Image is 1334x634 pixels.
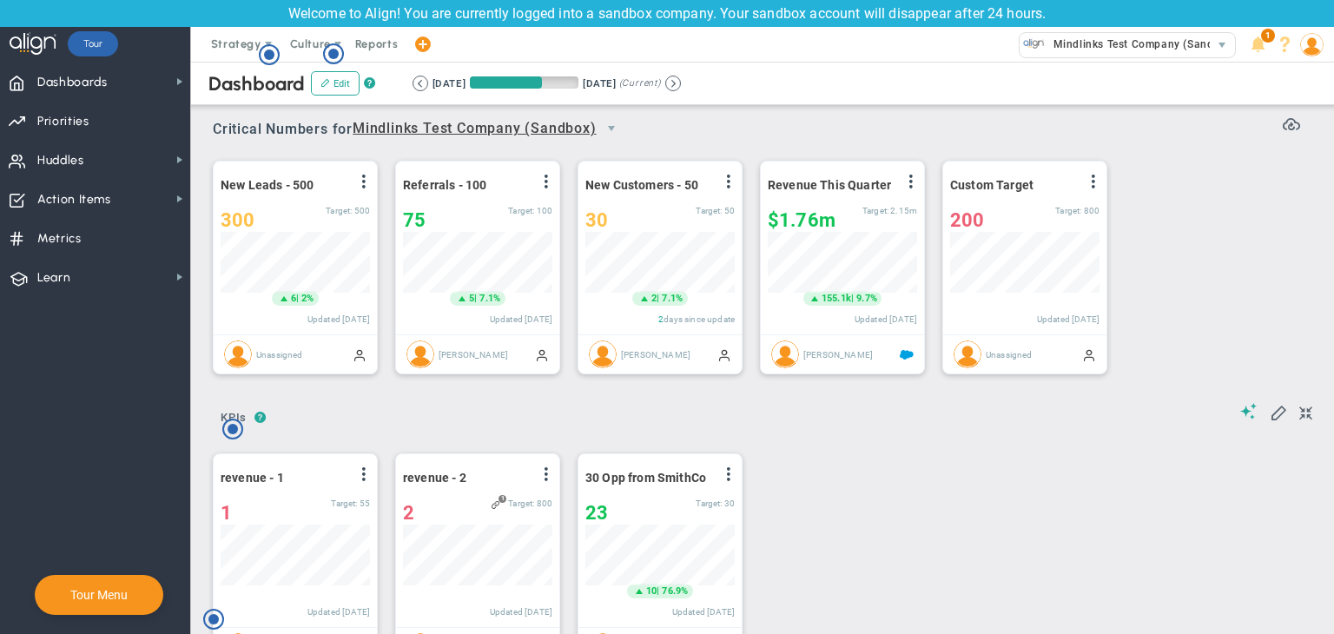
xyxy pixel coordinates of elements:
[492,500,500,509] span: Original Target that is linked 1 time
[900,347,914,361] span: Salesforce Enabled<br ></span>Sandbox: Quarterly Revenue
[950,209,984,231] span: 200
[499,495,506,503] span: 1
[213,114,631,146] span: Critical Numbers for
[696,206,722,215] span: Target:
[717,347,731,361] span: Manually Updated
[1082,347,1096,361] span: Manually Updated
[1270,403,1287,420] span: Edit My KPIs
[301,293,314,304] span: 2%
[646,584,657,598] span: 10
[664,314,735,324] span: days since update
[403,178,486,192] span: Referrals - 100
[291,292,296,306] span: 6
[855,314,917,324] span: Updated [DATE]
[537,499,552,508] span: 800
[221,178,314,192] span: New Leads - 500
[403,471,466,485] span: revenue - 2
[211,37,261,50] span: Strategy
[406,340,434,368] img: Katie Williams
[1084,206,1100,215] span: 800
[1300,33,1324,56] img: 207982.Person.photo
[724,206,735,215] span: 50
[803,349,873,359] span: [PERSON_NAME]
[658,314,664,324] span: 2
[585,178,698,192] span: New Customers - 50
[1037,314,1100,324] span: Updated [DATE]
[696,499,722,508] span: Target:
[213,404,254,434] button: KPIs
[535,347,549,361] span: Manually Updated
[619,76,661,91] span: (Current)
[469,292,474,306] span: 5
[890,206,917,215] span: 2,154,350
[585,502,608,524] span: 23
[413,76,428,91] button: Go to previous period
[662,293,683,304] span: 7.1%
[474,293,477,304] span: |
[296,293,299,304] span: |
[490,607,552,617] span: Updated [DATE]
[585,209,608,231] span: 30
[37,142,84,179] span: Huddles
[221,502,232,524] span: 1
[537,206,552,215] span: 100
[354,206,370,215] span: 500
[508,206,534,215] span: Target:
[433,76,466,91] div: [DATE]
[331,499,357,508] span: Target:
[311,71,360,96] button: Edit
[597,114,626,143] span: select
[479,293,500,304] span: 7.1%
[1210,33,1235,57] span: select
[662,585,688,597] span: 76.9%
[290,37,331,50] span: Culture
[1245,27,1271,62] li: Announcements
[851,293,854,304] span: |
[771,340,799,368] img: Tom Johnson
[360,499,370,508] span: 55
[37,103,89,140] span: Priorities
[37,221,82,257] span: Metrics
[256,349,303,359] span: Unassigned
[221,209,254,231] span: 300
[768,209,835,231] span: $1,758,367
[37,64,108,101] span: Dashboards
[651,292,657,306] span: 2
[37,182,111,218] span: Action Items
[1023,33,1045,55] img: 33514.Company.photo
[208,72,305,96] span: Dashboard
[224,340,252,368] img: Unassigned
[307,314,370,324] span: Updated [DATE]
[856,293,877,304] span: 9.7%
[490,314,552,324] span: Updated [DATE]
[589,340,617,368] img: Miguel Cabrera
[954,340,981,368] img: Unassigned
[307,607,370,617] span: Updated [DATE]
[822,292,851,306] span: 155.1k
[1271,27,1298,62] li: Help & Frequently Asked Questions (FAQ)
[439,349,508,359] span: [PERSON_NAME]
[470,76,578,89] div: Period Progress: 66% Day 60 of 90 with 30 remaining.
[862,206,888,215] span: Target:
[768,178,891,192] span: Revenue This Quarter
[724,499,735,508] span: 30
[65,587,133,603] button: Tour Menu
[583,76,616,91] div: [DATE]
[221,471,284,485] span: revenue - 1
[1261,29,1275,43] span: 1
[353,118,597,140] span: Mindlinks Test Company (Sandbox)
[1055,206,1081,215] span: Target:
[326,206,352,215] span: Target:
[1240,403,1258,419] span: Suggestions (AI Feature)
[621,349,690,359] span: [PERSON_NAME]
[950,178,1034,192] span: Custom Target
[1045,33,1237,56] span: Mindlinks Test Company (Sandbox)
[347,27,407,62] span: Reports
[403,209,426,231] span: 75
[508,499,534,508] span: Target:
[585,471,706,485] span: 30 Opp from SmithCo
[672,607,735,617] span: Updated [DATE]
[986,349,1033,359] span: Unassigned
[37,260,70,296] span: Learn
[213,404,254,432] span: KPIs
